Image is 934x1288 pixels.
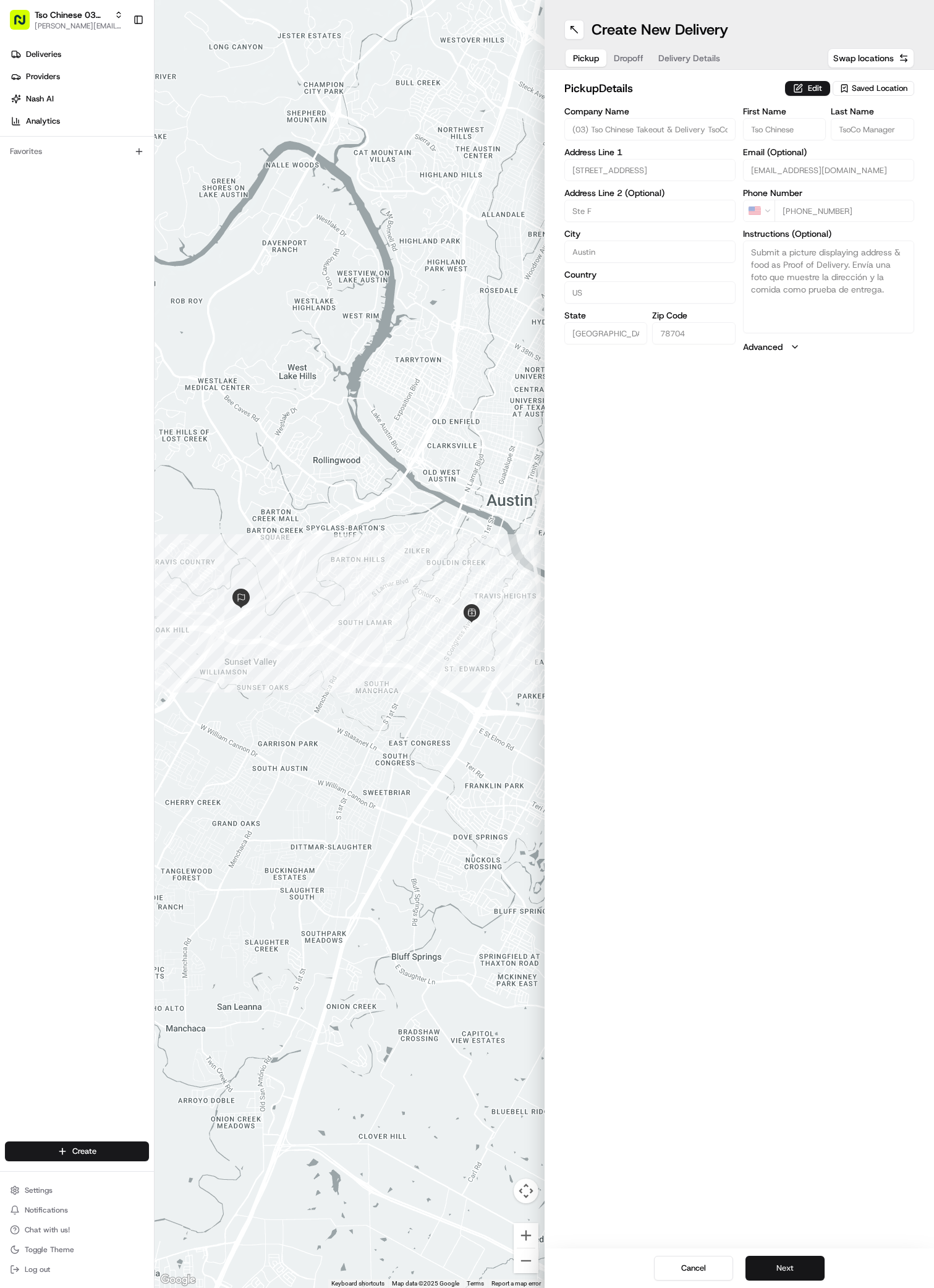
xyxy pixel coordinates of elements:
button: Chat with us! [5,1221,149,1239]
span: Wisdom [PERSON_NAME] [38,225,132,235]
input: Enter state [564,322,648,344]
input: Apartment, suite, unit, etc. [564,200,736,222]
span: Saved Location [852,83,907,94]
input: Enter last name [831,118,914,140]
label: Phone Number [743,189,914,197]
div: 📗 [12,278,22,288]
a: 💻API Documentation [100,271,203,294]
button: Swap locations [828,48,914,68]
a: Deliveries [5,45,154,64]
label: Address Line 2 (Optional) [564,189,736,197]
a: Powered byPylon [87,306,150,316]
div: Favorites [5,142,149,161]
button: Settings [5,1182,149,1199]
span: API Documentation [117,276,198,289]
span: Log out [25,1265,50,1274]
button: Advanced [743,341,914,353]
label: Country [564,270,736,279]
label: Instructions (Optional) [743,229,914,238]
input: Enter email address [743,159,914,181]
span: Delivery Details [658,52,720,64]
input: Enter city [564,241,736,263]
img: 1736555255976-a54dd68f-1ca7-489b-9aae-adbdc363a1c4 [25,226,35,236]
button: Zoom in [514,1223,538,1248]
div: 💻 [104,278,114,288]
button: Log out [5,1261,149,1278]
button: Create [5,1141,149,1161]
label: City [564,229,736,238]
button: See all [192,158,225,173]
span: Map data ©2025 Google [392,1280,459,1287]
input: Enter address [564,159,736,181]
button: Keyboard shortcuts [331,1279,384,1288]
a: Analytics [5,111,154,131]
a: Terms (opens in new tab) [467,1280,484,1287]
a: Open this area in Google Maps (opens a new window) [158,1272,198,1288]
label: Address Line 1 [564,148,736,156]
textarea: Submit a picture displaying address & food as Proof of Delivery. Envía una foto que muestre la di... [743,241,914,333]
button: Cancel [654,1256,733,1281]
a: Nash AI [5,89,154,109]
button: [PERSON_NAME][EMAIL_ADDRESS][DOMAIN_NAME] [35,21,123,31]
span: [PERSON_NAME] (Store Manager) [38,192,163,202]
p: Welcome 👋 [12,49,225,69]
span: Analytics [26,116,60,127]
a: Providers [5,67,154,87]
div: Start new chat [56,118,203,130]
span: [DATE] [172,192,197,202]
button: Start new chat [210,122,225,137]
label: Email (Optional) [743,148,914,156]
label: State [564,311,648,320]
button: Edit [785,81,830,96]
label: Company Name [564,107,736,116]
span: Nash AI [26,93,54,104]
span: Providers [26,71,60,82]
span: • [165,192,169,202]
input: Enter zip code [652,322,736,344]
label: Advanced [743,341,783,353]
input: Enter first name [743,118,826,140]
span: Toggle Theme [25,1245,74,1255]
button: Next [745,1256,825,1281]
span: Create [72,1146,96,1157]
input: Enter country [564,281,736,304]
a: 📗Knowledge Base [7,271,100,294]
input: Enter company name [564,118,736,140]
span: Pickup [573,52,599,64]
button: Tso Chinese 03 TsoCo[PERSON_NAME][EMAIL_ADDRESS][DOMAIN_NAME] [5,5,128,35]
label: First Name [743,107,826,116]
span: Deliveries [26,49,61,60]
span: Swap locations [833,52,894,64]
button: Notifications [5,1201,149,1219]
img: Antonia (Store Manager) [12,180,32,200]
span: Pylon [123,307,150,316]
span: Notifications [25,1205,68,1215]
img: 8571987876998_91fb9ceb93ad5c398215_72.jpg [26,118,48,140]
label: Last Name [831,107,914,116]
h2: pickup Details [564,80,778,97]
div: We're available if you need us! [56,130,170,140]
img: Nash [12,12,37,37]
button: Zoom out [514,1248,538,1273]
span: • [134,225,138,235]
button: Map camera controls [514,1179,538,1203]
img: 1736555255976-a54dd68f-1ca7-489b-9aae-adbdc363a1c4 [12,118,35,140]
span: Knowledge Base [25,276,95,289]
span: Chat with us! [25,1225,70,1235]
h1: Create New Delivery [592,20,728,40]
img: Wisdom Oko [12,213,32,237]
span: Settings [25,1185,53,1195]
input: Enter phone number [775,200,914,222]
span: [DATE] [141,225,166,235]
input: Clear [32,80,204,93]
span: Dropoff [614,52,643,64]
img: Google [158,1272,198,1288]
button: Saved Location [833,80,914,97]
div: Past conversations [12,161,83,171]
button: Toggle Theme [5,1241,149,1258]
label: Zip Code [652,311,736,320]
a: Report a map error [491,1280,541,1287]
button: Tso Chinese 03 TsoCo [35,9,109,21]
